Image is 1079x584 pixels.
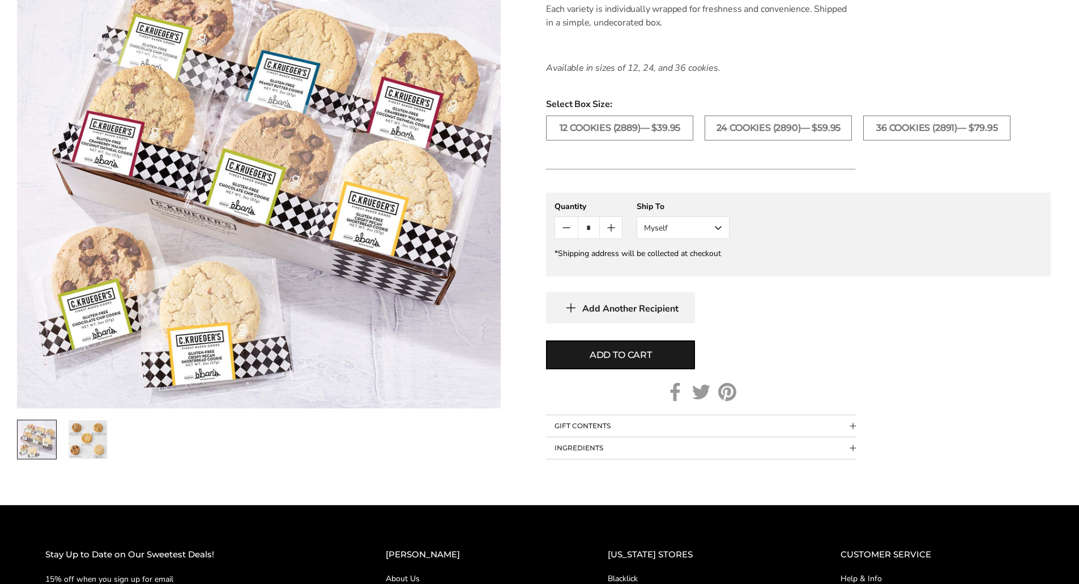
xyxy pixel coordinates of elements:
button: Count plus [600,217,622,238]
button: Myself [637,216,730,239]
em: Available in sizes of 12, 24, and 36 cookies. [546,62,720,74]
label: 24 COOKIES (2890)— $59.95 [705,116,852,140]
h2: CUSTOMER SERVICE [841,548,1034,562]
div: Quantity [555,201,622,212]
h2: [PERSON_NAME] [386,548,562,562]
h2: Stay Up to Date on Our Sweetest Deals! [45,548,340,562]
div: *Shipping address will be collected at checkout [555,248,1042,259]
gfm-form: New recipient [546,193,1051,276]
img: Just the Cookies! Gluten-Free Assortment [18,420,56,459]
a: 1 / 2 [17,420,57,459]
button: Collapsible block button [546,415,856,437]
div: Ship To [637,201,730,212]
a: Facebook [666,383,684,401]
span: Select Box Size: [546,97,1051,111]
a: Twitter [692,383,710,401]
button: Add to cart [546,340,695,369]
a: 2 / 2 [68,420,108,459]
span: Add Another Recipient [582,303,679,314]
h2: [US_STATE] STORES [608,548,795,562]
label: 12 COOKIES (2889)— $39.95 [546,116,693,140]
button: Count minus [555,217,577,238]
a: Pinterest [718,383,736,401]
p: Each variety is individually wrapped for freshness and convenience. Shipped in a simple, undecora... [546,2,856,29]
button: Collapsible block button [546,437,856,459]
input: Quantity [578,217,600,238]
label: 36 COOKIES (2891)— $79.95 [863,116,1010,140]
img: Just the Cookies! Gluten-Free Assortment [69,420,107,459]
button: Add Another Recipient [546,292,695,323]
span: Add to cart [590,348,652,362]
